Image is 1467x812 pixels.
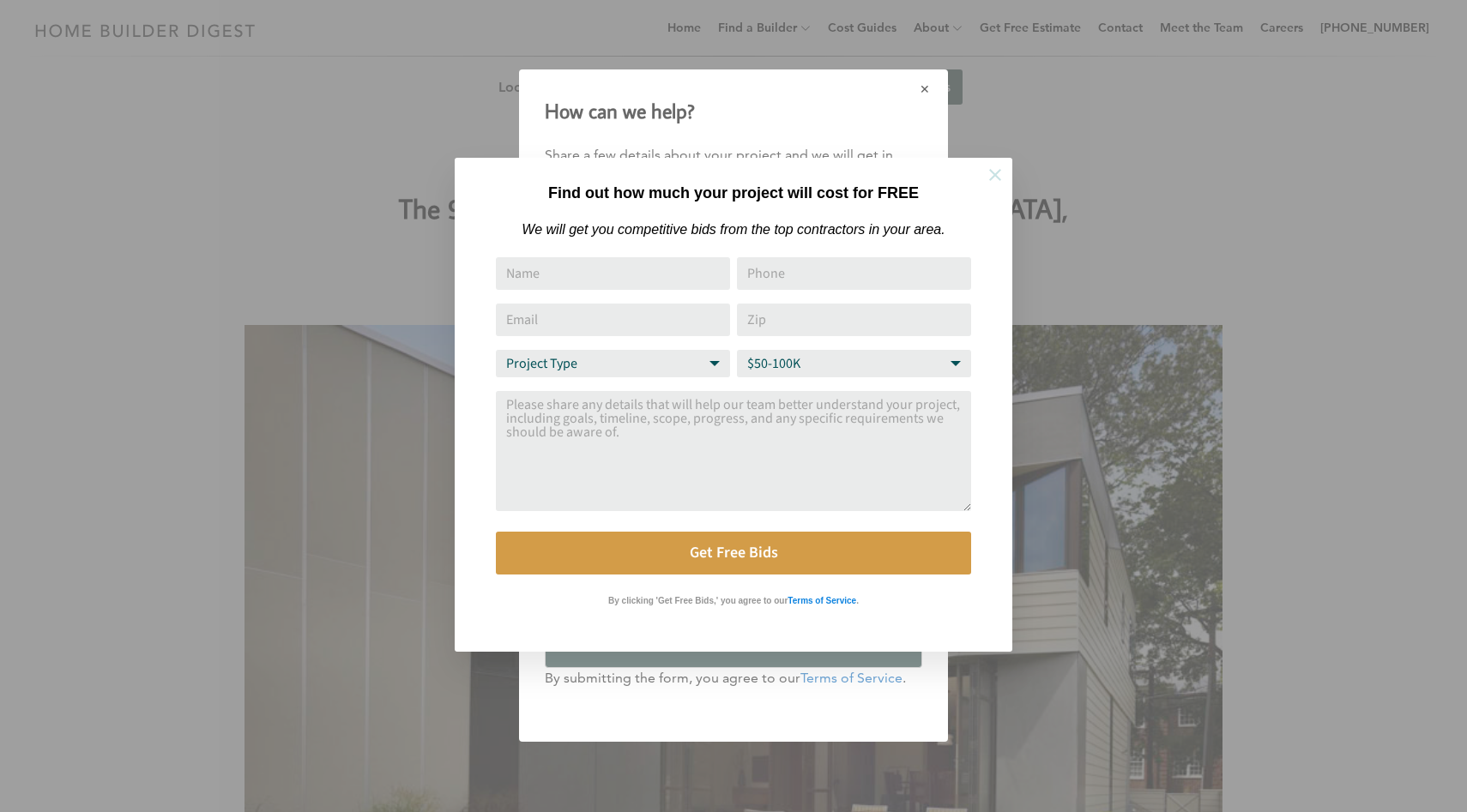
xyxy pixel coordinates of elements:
[522,222,945,237] em: We will get you competitive bids from the top contractors in your area.
[1138,689,1446,791] iframe: Drift Widget Chat Controller
[737,350,971,377] select: Budget Range
[788,592,856,606] a: Terms of Service
[788,596,856,605] strong: Terms of Service
[737,304,971,336] input: Zip
[496,350,730,377] select: Project Type
[548,184,919,201] strong: Find out how much your project will cost for FREE
[496,391,971,511] textarea: Comment or Message
[496,257,730,290] input: Name
[608,596,788,605] strong: By clicking 'Get Free Bids,' you agree to our
[856,596,859,605] strong: .
[737,257,971,290] input: Phone
[965,145,1025,205] button: Close
[496,304,730,336] input: Email Address
[496,532,971,574] button: Get Free Bids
